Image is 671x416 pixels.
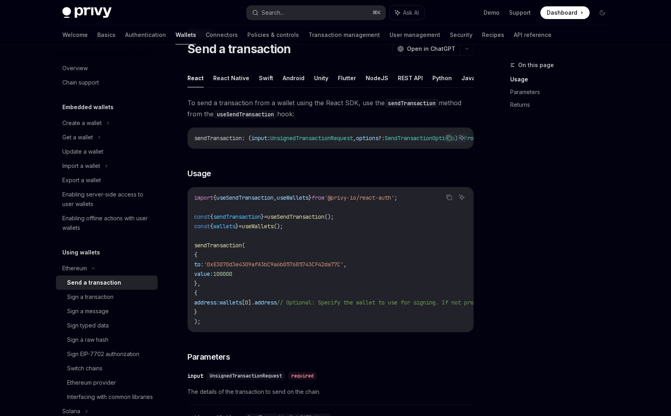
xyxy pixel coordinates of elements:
span: sendTransaction [194,135,242,142]
div: Send a transaction [67,278,121,287]
a: Sign typed data [56,318,158,333]
a: Security [450,25,472,44]
span: address: [194,299,220,306]
a: Returns [510,98,615,111]
span: : [267,135,270,142]
span: wallets [220,299,242,306]
span: const [194,213,210,220]
span: to: [194,261,204,268]
span: Open in ChatGPT [407,45,455,53]
div: Sign a message [67,306,109,316]
div: Get a wallet [62,133,93,142]
span: Ask AI [403,9,419,17]
div: Sign a transaction [67,292,114,302]
h5: Embedded wallets [62,102,114,112]
a: Authentication [125,25,166,44]
a: Sign a transaction [56,290,158,304]
span: , [274,194,277,201]
span: } [309,194,312,201]
a: Policies & controls [247,25,299,44]
span: { [210,213,213,220]
span: SendTransactionOptions [385,135,455,142]
span: import [194,194,213,201]
div: input [187,372,203,380]
a: Ethereum provider [56,376,158,390]
div: Import a wallet [62,161,100,171]
button: Copy the contents from the code block [444,192,454,202]
div: Ethereum [62,264,87,273]
span: ( [242,242,245,249]
span: [ [242,299,245,306]
a: Overview [56,61,158,75]
div: required [288,372,317,380]
span: ) [455,135,458,142]
span: On this page [518,60,554,70]
button: Unity [314,69,328,87]
span: UnsignedTransactionRequest [270,135,353,142]
button: NodeJS [366,69,388,87]
span: value: [194,270,213,277]
div: Sign EIP-7702 authorization [67,349,139,359]
a: Dashboard [540,6,590,19]
span: wallets [213,223,235,230]
a: Sign EIP-7702 authorization [56,347,158,361]
button: Android [283,69,305,87]
a: Switch chains [56,361,158,376]
span: { [210,223,213,230]
button: Search...⌘K [247,6,386,20]
span: { [194,251,197,258]
div: Search... [262,8,284,17]
a: Support [509,9,531,17]
a: User management [389,25,440,44]
span: options [356,135,378,142]
button: Java [461,69,475,87]
a: Send a transaction [56,275,158,290]
a: Welcome [62,25,88,44]
span: Dashboard [547,9,577,17]
div: Update a wallet [62,147,103,156]
span: : ( [242,135,251,142]
button: React [187,69,204,87]
span: }, [194,280,201,287]
div: Switch chains [67,364,102,373]
a: Basics [97,25,116,44]
div: Solana [62,406,80,416]
span: ]. [248,299,255,306]
a: Wallets [175,25,196,44]
span: '@privy-io/react-auth' [324,194,394,201]
div: Create a wallet [62,118,102,128]
h1: Send a transaction [187,42,291,56]
a: Recipes [482,25,504,44]
span: } [261,213,264,220]
span: = [239,223,242,230]
button: React Native [213,69,249,87]
span: useWallets [242,223,274,230]
span: '0xE3070d3e4309afA3bC9a6b057685743CF42da77C' [204,261,343,268]
button: Ask AI [457,133,467,143]
a: Demo [484,9,499,17]
button: Python [432,69,452,87]
span: sendTransaction [213,213,261,220]
a: Sign a message [56,304,158,318]
span: { [194,289,197,297]
span: useWallets [277,194,309,201]
div: Chain support [62,78,99,87]
button: Flutter [338,69,356,87]
span: ?: [378,135,385,142]
span: address [255,299,277,306]
span: ); [194,318,201,325]
span: ⌘ K [372,10,381,16]
span: input [251,135,267,142]
a: Sign a raw hash [56,333,158,347]
span: useSendTransaction [267,213,324,220]
span: } [235,223,239,230]
button: REST API [398,69,423,87]
span: = [264,213,267,220]
span: useSendTransaction [216,194,274,201]
div: Ethereum provider [67,378,116,387]
span: } [194,308,197,316]
img: dark logo [62,7,112,18]
div: Overview [62,64,88,73]
a: Transaction management [309,25,380,44]
a: Parameters [510,86,615,98]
